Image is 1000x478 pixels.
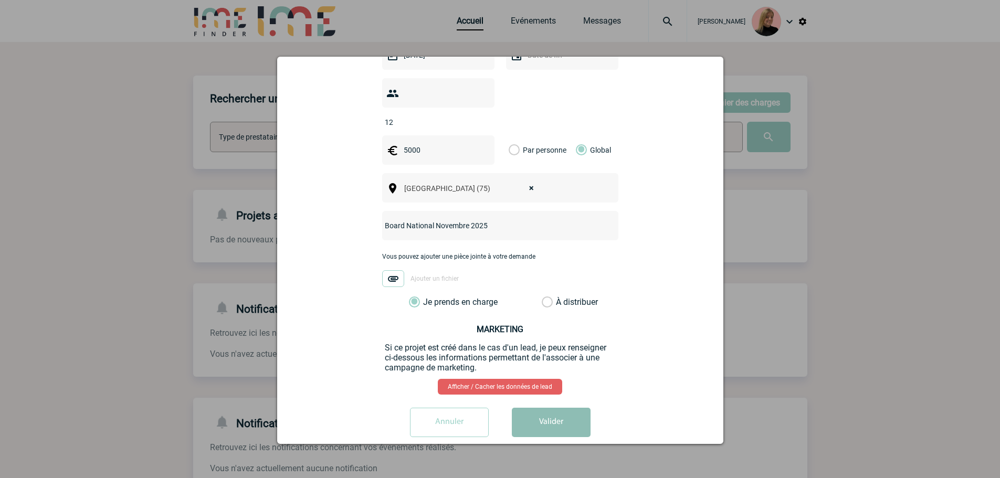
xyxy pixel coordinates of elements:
p: Vous pouvez ajouter une pièce jointe à votre demande [382,253,618,260]
span: Ajouter un fichier [410,275,459,282]
input: Nom de l'événement [382,219,591,232]
label: Par personne [509,135,520,165]
input: Annuler [410,408,489,437]
a: Afficher / Cacher les données de lead [438,379,562,395]
span: × [529,181,534,196]
span: Paris (75) [400,181,544,196]
input: Budget HT [401,143,473,157]
label: À distribuer [542,297,553,307]
p: Si ce projet est créé dans le cas d'un lead, je peux renseigner ci-dessous les informations perme... [385,343,616,373]
label: Global [576,135,583,165]
label: Je prends en charge [409,297,427,307]
input: Nombre de participants [382,115,481,129]
h3: MARKETING [385,324,616,334]
button: Valider [512,408,591,437]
